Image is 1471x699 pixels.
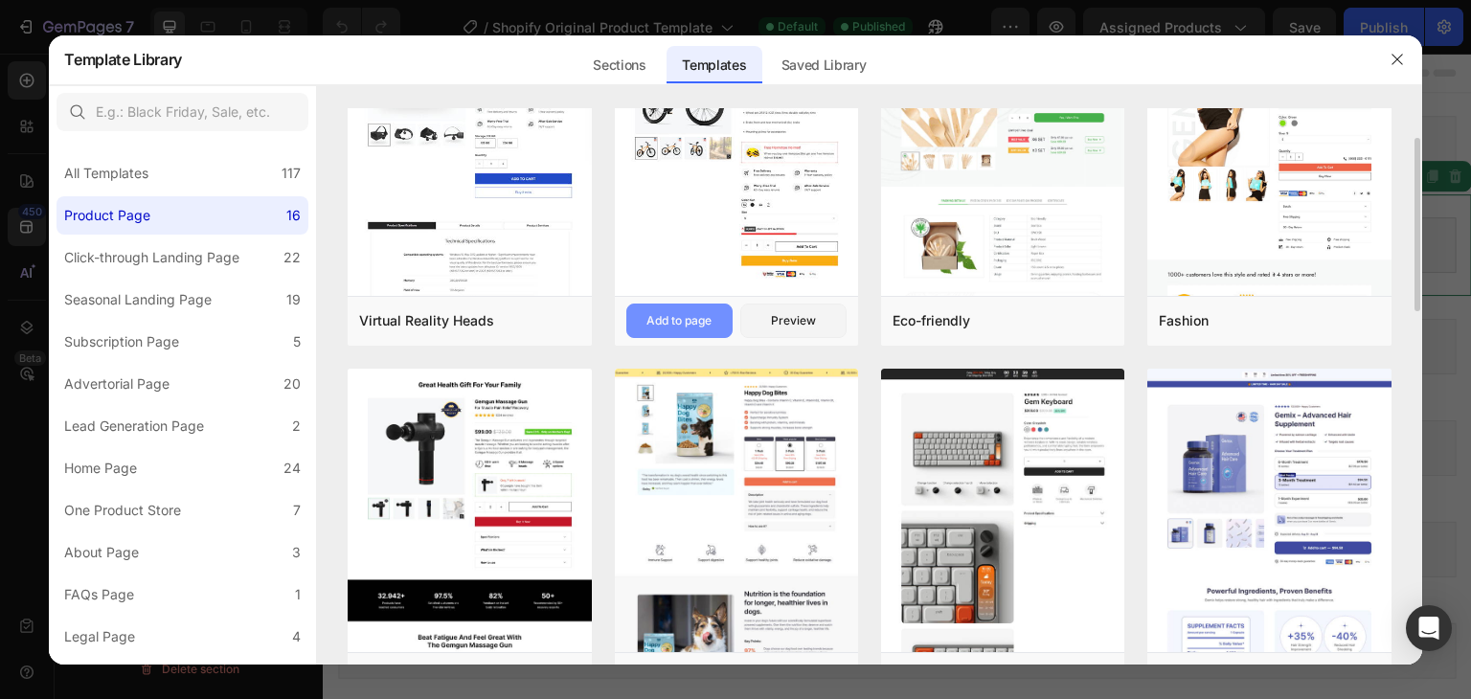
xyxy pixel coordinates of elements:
div: 3 [292,541,301,564]
div: 19 [286,288,301,311]
div: Home Page [64,457,137,480]
div: 7 [293,499,301,522]
div: Click-through Landing Page [64,246,239,269]
div: Eco-friendly [893,309,970,332]
div: Fashion [1159,309,1209,332]
div: 1 [295,583,301,606]
span: Shopify section: builder [521,485,660,507]
span: Product information [532,180,647,203]
span: Shopify section: frequently-bought-together [462,282,718,304]
div: Open Intercom Messenger [1406,605,1452,651]
div: About Page [64,541,139,564]
span: Shopify section: builder [521,383,660,406]
div: Advertorial Page [64,372,170,395]
div: 5 [293,330,301,353]
span: Shopify section: colors-changer [496,79,683,101]
div: 117 [282,162,301,185]
div: Legal Page [64,625,135,648]
div: 20 [283,372,301,395]
div: 24 [283,457,301,480]
div: FAQs Page [64,583,134,606]
h2: Template Library [64,34,182,84]
div: Saved Library [766,46,882,84]
div: Seasonal Landing Page [64,288,212,311]
div: Lead Generation Page [64,415,204,438]
input: E.g.: Black Friday, Sale, etc. [57,93,308,131]
div: All Templates [64,162,148,185]
div: One Product Store [64,499,181,522]
button: Add to page [626,304,733,338]
div: 22 [283,246,301,269]
div: Sections [577,46,661,84]
span: Shopify section: comparison-table [489,586,690,609]
div: 4 [292,625,301,648]
div: Subscription Page [64,330,179,353]
div: Add to page [646,312,712,329]
div: 16 [286,204,301,227]
div: Product Page [64,204,150,227]
div: Preview [771,312,816,329]
div: Virtual Reality Heads [359,309,494,332]
div: 2 [292,415,301,438]
div: Shopify section: Product information [887,114,1095,131]
div: Templates [667,46,761,84]
button: Preview [740,304,847,338]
